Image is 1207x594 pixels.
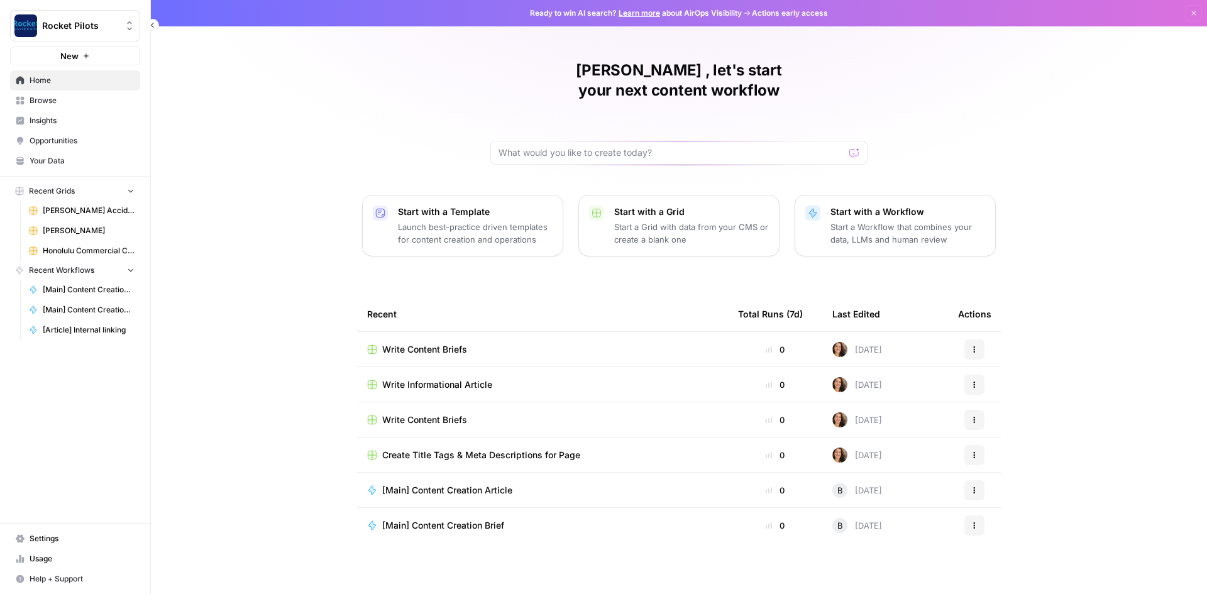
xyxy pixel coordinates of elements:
span: Honolulu Commercial Cleaning [43,245,135,256]
a: [PERSON_NAME] [23,221,140,241]
span: [PERSON_NAME] [43,225,135,236]
span: Browse [30,95,135,106]
span: [Main] Content Creation Brief [43,304,135,316]
a: Write Content Briefs [367,343,718,356]
img: s97njzuoxvuhx495axgpmnahud50 [832,412,847,427]
a: Learn more [619,8,660,18]
button: Start with a WorkflowStart a Workflow that combines your data, LLMs and human review [795,195,996,256]
a: Insights [10,111,140,131]
a: Honolulu Commercial Cleaning [23,241,140,261]
div: 0 [738,484,812,497]
div: [DATE] [832,483,882,498]
div: 0 [738,519,812,532]
button: Workspace: Rocket Pilots [10,10,140,41]
div: [DATE] [832,342,882,357]
img: s97njzuoxvuhx495axgpmnahud50 [832,342,847,357]
div: 0 [738,343,812,356]
button: Start with a TemplateLaunch best-practice driven templates for content creation and operations [362,195,563,256]
div: Recent [367,297,718,331]
span: Rocket Pilots [42,19,118,32]
img: s97njzuoxvuhx495axgpmnahud50 [832,448,847,463]
a: Opportunities [10,131,140,151]
a: [Main] Content Creation Brief [367,519,718,532]
span: B [837,519,843,532]
p: Start a Workflow that combines your data, LLMs and human review [830,221,985,246]
a: Write Content Briefs [367,414,718,426]
div: [DATE] [832,377,882,392]
span: B [837,484,843,497]
div: Actions [958,297,991,331]
span: Write Content Briefs [382,343,467,356]
a: [Main] Content Creation Article [23,280,140,300]
img: Rocket Pilots Logo [14,14,37,37]
span: Opportunities [30,135,135,146]
a: Usage [10,549,140,569]
div: 0 [738,414,812,426]
a: [Main] Content Creation Article [367,484,718,497]
a: Create Title Tags & Meta Descriptions for Page [367,449,718,461]
span: Recent Grids [29,185,75,197]
input: What would you like to create today? [499,146,844,159]
img: s97njzuoxvuhx495axgpmnahud50 [832,377,847,392]
p: Start with a Template [398,206,553,218]
a: [Article] Internal linking [23,320,140,340]
div: [DATE] [832,448,882,463]
span: [Article] Internal linking [43,324,135,336]
div: Last Edited [832,297,880,331]
span: Write Informational Article [382,378,492,391]
span: [Main] Content Creation Brief [382,519,504,532]
span: Your Data [30,155,135,167]
span: Actions early access [752,8,828,19]
a: Home [10,70,140,91]
span: Recent Workflows [29,265,94,276]
button: Recent Workflows [10,261,140,280]
span: [Main] Content Creation Article [382,484,512,497]
p: Start a Grid with data from your CMS or create a blank one [614,221,769,246]
div: 0 [738,449,812,461]
a: [Main] Content Creation Brief [23,300,140,320]
div: Total Runs (7d) [738,297,803,331]
span: Create Title Tags & Meta Descriptions for Page [382,449,580,461]
p: Start with a Grid [614,206,769,218]
a: [PERSON_NAME] Accident Attorneys [23,201,140,221]
span: Ready to win AI search? about AirOps Visibility [530,8,742,19]
p: Launch best-practice driven templates for content creation and operations [398,221,553,246]
button: Start with a GridStart a Grid with data from your CMS or create a blank one [578,195,780,256]
a: Settings [10,529,140,549]
div: [DATE] [832,412,882,427]
a: Write Informational Article [367,378,718,391]
button: New [10,47,140,65]
span: Home [30,75,135,86]
span: Usage [30,553,135,564]
span: Help + Support [30,573,135,585]
a: Browse [10,91,140,111]
span: [Main] Content Creation Article [43,284,135,295]
div: [DATE] [832,518,882,533]
span: [PERSON_NAME] Accident Attorneys [43,205,135,216]
span: New [60,50,79,62]
h1: [PERSON_NAME] , let's start your next content workflow [490,60,868,101]
button: Recent Grids [10,182,140,201]
p: Start with a Workflow [830,206,985,218]
span: Insights [30,115,135,126]
div: 0 [738,378,812,391]
button: Help + Support [10,569,140,589]
span: Write Content Briefs [382,414,467,426]
a: Your Data [10,151,140,171]
span: Settings [30,533,135,544]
